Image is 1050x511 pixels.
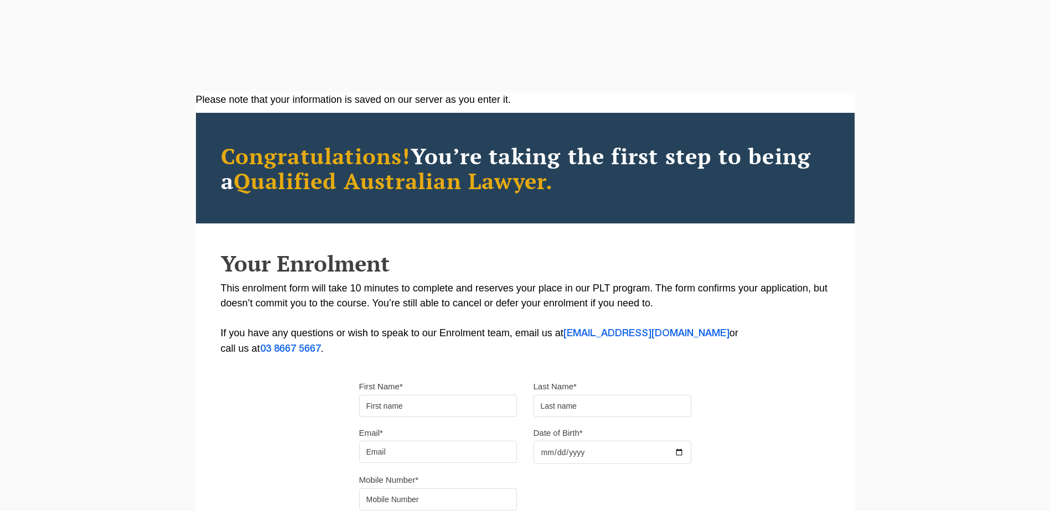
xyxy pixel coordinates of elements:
label: Email* [359,427,383,439]
input: Last name [534,395,691,417]
label: First Name* [359,381,403,392]
label: Last Name* [534,381,577,392]
h2: Your Enrolment [221,251,830,275]
input: Mobile Number [359,488,517,510]
span: Qualified Australian Lawyer. [234,166,554,195]
div: Please note that your information is saved on our server as you enter it. [196,92,855,107]
a: 03 8667 5667 [260,345,321,353]
p: This enrolment form will take 10 minutes to complete and reserves your place in our PLT program. ... [221,281,830,357]
label: Mobile Number* [359,474,419,486]
a: [EMAIL_ADDRESS][DOMAIN_NAME] [563,329,730,338]
input: Email [359,441,517,463]
label: Date of Birth* [534,427,583,439]
span: Congratulations! [221,141,411,170]
input: First name [359,395,517,417]
h2: You’re taking the first step to being a [221,143,830,193]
